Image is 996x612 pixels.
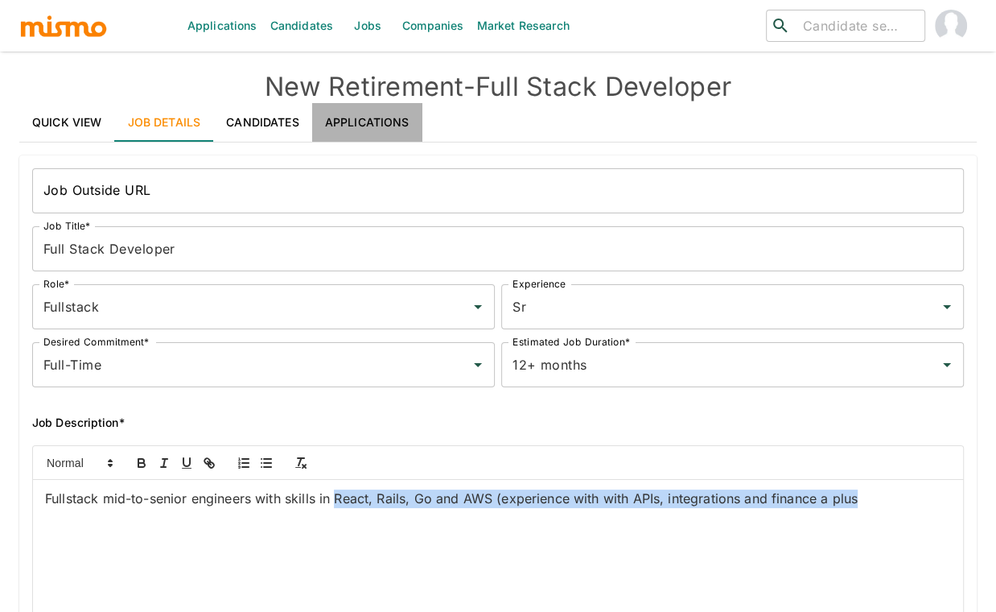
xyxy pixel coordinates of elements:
img: logo [19,14,108,38]
label: Experience [512,277,566,291]
label: Desired Commitment* [43,335,150,349]
p: Fullstack mid-to-senior engineers with skills in React, Rails, Go and AWS (experience with with A... [45,490,951,508]
a: Quick View [19,103,115,142]
a: Applications [312,103,422,142]
button: Open [467,354,489,376]
label: Job Title* [43,219,91,233]
label: Role* [43,277,69,291]
input: Candidate search [796,14,918,37]
h4: New Retirement - Full Stack Developer [19,71,977,103]
button: Open [467,296,489,318]
img: Carmen Vilachá [935,10,967,42]
label: Estimated Job Duration* [512,335,630,349]
h6: Job Description* [32,413,964,432]
button: Open [936,354,958,376]
button: Open [936,296,958,318]
a: Candidates [213,103,312,142]
a: Job Details [115,103,214,142]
